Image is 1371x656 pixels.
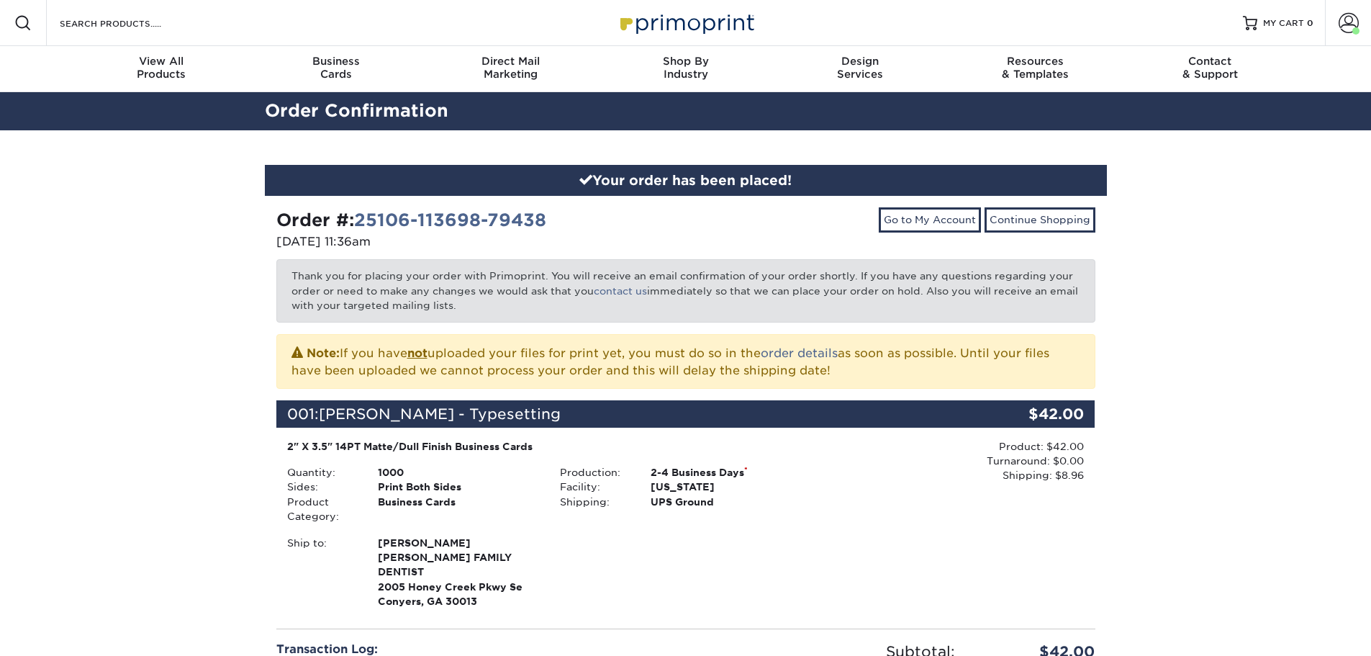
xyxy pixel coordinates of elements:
[276,400,959,428] div: 001:
[276,259,1095,322] p: Thank you for placing your order with Primoprint. You will receive an email confirmation of your ...
[1263,17,1304,30] span: MY CART
[423,55,598,68] span: Direct Mail
[640,480,822,494] div: [US_STATE]
[58,14,199,32] input: SEARCH PRODUCTS.....
[1123,55,1298,68] span: Contact
[761,346,838,360] a: order details
[367,495,549,524] div: Business Cards
[948,46,1123,92] a: Resources& Templates
[276,465,367,480] div: Quantity:
[822,439,1084,483] div: Product: $42.00 Turnaround: $0.00 Shipping: $8.96
[948,55,1123,68] span: Resources
[549,465,640,480] div: Production:
[291,343,1080,379] p: If you have uploaded your files for print yet, you must do so in the as soon as possible. Until y...
[248,55,423,68] span: Business
[598,55,773,81] div: Industry
[407,346,427,360] b: not
[74,55,249,81] div: Products
[319,405,561,423] span: [PERSON_NAME] - Typesetting
[276,536,367,609] div: Ship to:
[367,480,549,494] div: Print Both Sides
[985,207,1095,232] a: Continue Shopping
[265,165,1107,197] div: Your order has been placed!
[594,285,647,297] a: contact us
[640,465,822,480] div: 2-4 Business Days
[549,480,640,494] div: Facility:
[598,46,773,92] a: Shop ByIndustry
[378,536,538,608] strong: Conyers, GA 30013
[367,465,549,480] div: 1000
[287,439,812,454] div: 2" X 3.5" 14PT Matte/Dull Finish Business Cards
[254,98,1118,125] h2: Order Confirmation
[773,46,948,92] a: DesignServices
[378,580,538,594] span: 2005 Honey Creek Pkwy Se
[248,46,423,92] a: BusinessCards
[1123,55,1298,81] div: & Support
[74,46,249,92] a: View AllProducts
[640,495,822,509] div: UPS Ground
[773,55,948,68] span: Design
[614,7,758,38] img: Primoprint
[354,210,546,230] a: 25106-113698-79438
[423,46,598,92] a: Direct MailMarketing
[948,55,1123,81] div: & Templates
[1123,46,1298,92] a: Contact& Support
[307,346,340,360] strong: Note:
[598,55,773,68] span: Shop By
[276,495,367,524] div: Product Category:
[248,55,423,81] div: Cards
[276,480,367,494] div: Sides:
[378,550,538,580] span: [PERSON_NAME] FAMILY DENTIST
[959,400,1095,428] div: $42.00
[74,55,249,68] span: View All
[773,55,948,81] div: Services
[423,55,598,81] div: Marketing
[549,495,640,509] div: Shipping:
[276,210,546,230] strong: Order #:
[276,233,675,251] p: [DATE] 11:36am
[879,207,981,232] a: Go to My Account
[1307,18,1313,28] span: 0
[378,536,538,550] span: [PERSON_NAME]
